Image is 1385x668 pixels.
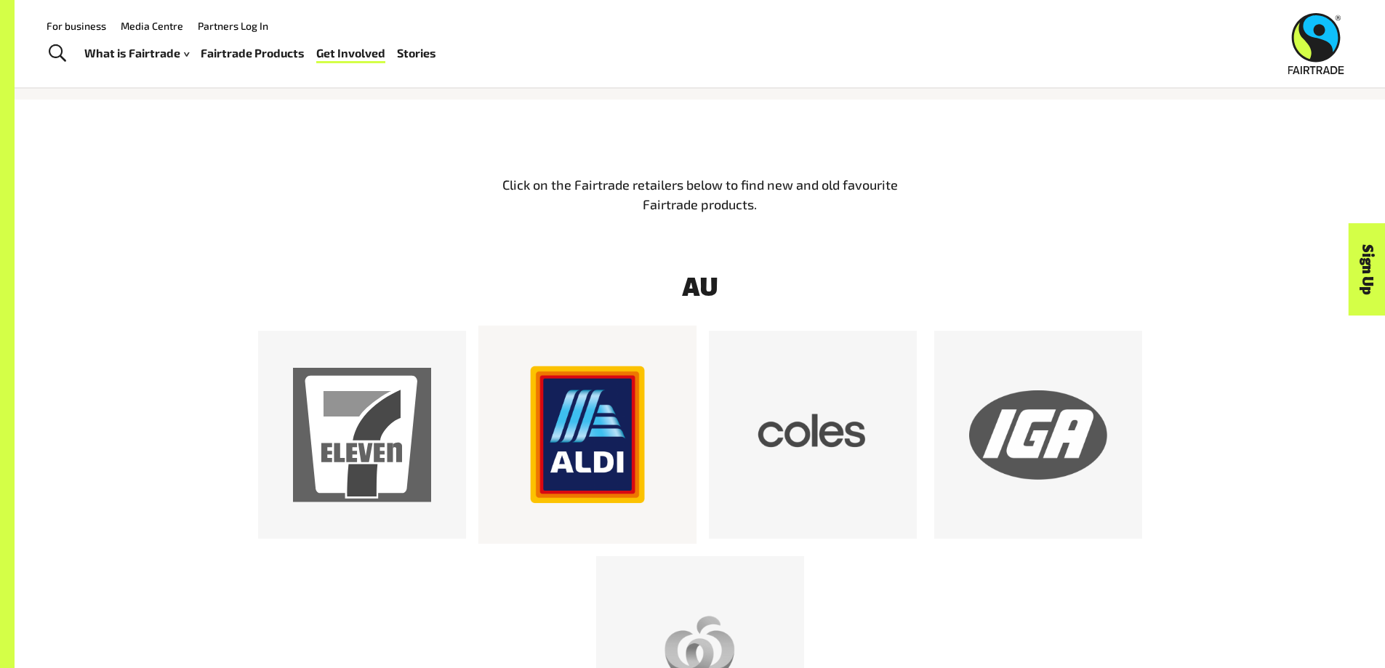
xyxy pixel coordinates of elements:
img: Fairtrade Australia New Zealand logo [1288,13,1344,74]
a: For business [47,20,106,32]
a: Partners Log In [198,20,268,32]
a: Get Involved [316,43,385,64]
a: Toggle Search [39,36,75,72]
a: Media Centre [121,20,183,32]
a: What is Fairtrade [84,43,189,64]
span: Click on the Fairtrade retailers below to find new and old favourite Fairtrade products. [502,177,898,212]
a: Fairtrade Products [201,43,305,64]
h3: AU [331,273,1069,302]
a: Stories [397,43,436,64]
